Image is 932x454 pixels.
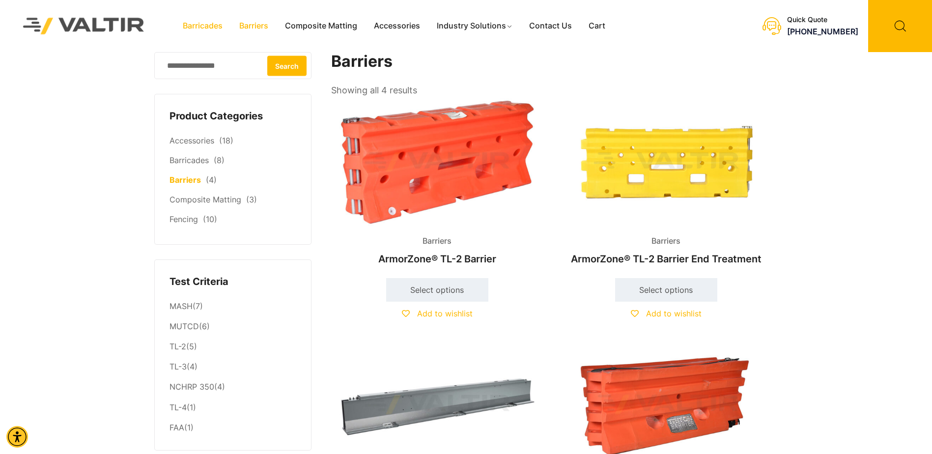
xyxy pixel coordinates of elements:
[174,19,231,33] a: Barricades
[169,418,296,435] li: (1)
[169,195,241,204] a: Composite Matting
[331,82,417,99] p: Showing all 4 results
[169,377,296,397] li: (4)
[644,234,688,249] span: Barriers
[428,19,521,33] a: Industry Solutions
[415,234,459,249] span: Barriers
[219,136,233,145] span: (18)
[6,426,28,448] div: Accessibility Menu
[331,52,773,71] h1: Barriers
[169,337,296,357] li: (5)
[331,98,543,226] img: An orange plastic barrier with a textured surface, designed for traffic control or safety purposes.
[580,19,614,33] a: Cart
[214,155,225,165] span: (8)
[169,175,201,185] a: Barriers
[10,5,157,47] img: Valtir Rentals
[417,309,473,318] span: Add to wishlist
[366,19,428,33] a: Accessories
[169,136,214,145] a: Accessories
[267,56,307,76] button: Search
[331,248,543,270] h2: ArmorZone® TL-2 Barrier
[231,19,277,33] a: Barriers
[169,382,214,392] a: NCHRP 350
[386,278,488,302] a: Select options for “ArmorZone® TL-2 Barrier”
[169,317,296,337] li: (6)
[206,175,217,185] span: (4)
[646,309,702,318] span: Add to wishlist
[277,19,366,33] a: Composite Matting
[169,296,296,316] li: (7)
[402,309,473,318] a: Add to wishlist
[560,98,772,270] a: BarriersArmorZone® TL-2 Barrier End Treatment
[169,402,187,412] a: TL-4
[169,341,186,351] a: TL-2
[560,98,772,226] img: A bright yellow plastic component with various holes and cutouts, likely used in machinery or equ...
[169,321,199,331] a: MUTCD
[521,19,580,33] a: Contact Us
[169,423,184,432] a: FAA
[631,309,702,318] a: Add to wishlist
[246,195,257,204] span: (3)
[560,248,772,270] h2: ArmorZone® TL-2 Barrier End Treatment
[331,98,543,270] a: BarriersArmorZone® TL-2 Barrier
[154,52,311,79] input: Search for:
[169,357,296,377] li: (4)
[169,397,296,418] li: (1)
[169,301,193,311] a: MASH
[169,275,296,289] h4: Test Criteria
[787,16,858,24] div: Quick Quote
[787,27,858,36] a: call (888) 496-3625
[169,155,209,165] a: Barricades
[169,362,187,371] a: TL-3
[203,214,217,224] span: (10)
[169,214,198,224] a: Fencing
[169,109,296,124] h4: Product Categories
[615,278,717,302] a: Select options for “ArmorZone® TL-2 Barrier End Treatment”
